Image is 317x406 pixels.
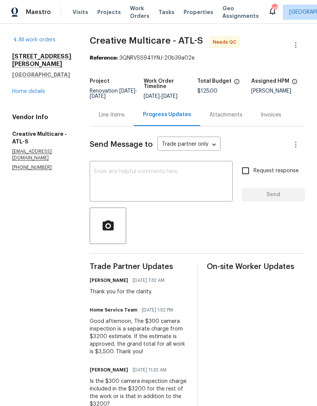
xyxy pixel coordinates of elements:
[207,263,305,271] span: On-site Worker Updates
[119,88,135,94] span: [DATE]
[73,8,88,16] span: Visits
[90,55,118,61] b: Reference:
[272,5,277,12] div: 48
[158,9,174,15] span: Tasks
[90,366,128,374] h6: [PERSON_NAME]
[90,318,188,356] div: Good afternoon, The $300 camera inspection is a separate charge from $3200 estimate. If the estim...
[90,263,188,271] span: Trade Partner Updates
[184,8,213,16] span: Properties
[90,141,153,148] span: Send Message to
[157,138,220,151] div: Trade partner only
[234,79,240,88] span: The total cost of line items that have been proposed by Opendoor. This sum includes line items th...
[130,5,149,20] span: Work Orders
[261,111,281,119] div: Invoices
[90,306,137,314] h6: Home Service Team
[222,5,259,20] span: Geo Assignments
[144,79,198,89] h5: Work Order Timeline
[90,54,305,62] div: 3QNRVSS941YNJ-20b39a02e
[90,288,169,296] div: Thank you for the clarity.
[90,277,128,284] h6: [PERSON_NAME]
[213,38,239,46] span: Needs QC
[197,79,231,84] h5: Total Budget
[197,88,217,94] span: $125.00
[143,111,191,118] div: Progress Updates
[133,366,166,374] span: [DATE] 11:32 AM
[292,79,298,88] span: The hpm assigned to this work order.
[99,111,125,119] div: Line Items
[144,94,178,99] span: -
[251,79,289,84] h5: Assigned HPM
[162,94,178,99] span: [DATE]
[142,306,173,314] span: [DATE] 1:52 PM
[12,89,45,94] a: Home details
[12,113,71,121] h4: Vendor Info
[90,88,137,99] span: Renovation
[254,167,299,175] span: Request response
[12,130,71,145] h5: Creative Multicare - ATL-S
[26,8,51,16] span: Maestro
[90,94,106,99] span: [DATE]
[133,277,165,284] span: [DATE] 7:32 AM
[209,111,243,119] div: Attachments
[90,79,109,84] h5: Project
[12,37,55,42] a: All work orders
[97,8,121,16] span: Projects
[251,88,305,94] div: [PERSON_NAME]
[90,88,137,99] span: -
[90,36,203,45] span: Creative Multicare - ATL-S
[144,94,160,99] span: [DATE]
